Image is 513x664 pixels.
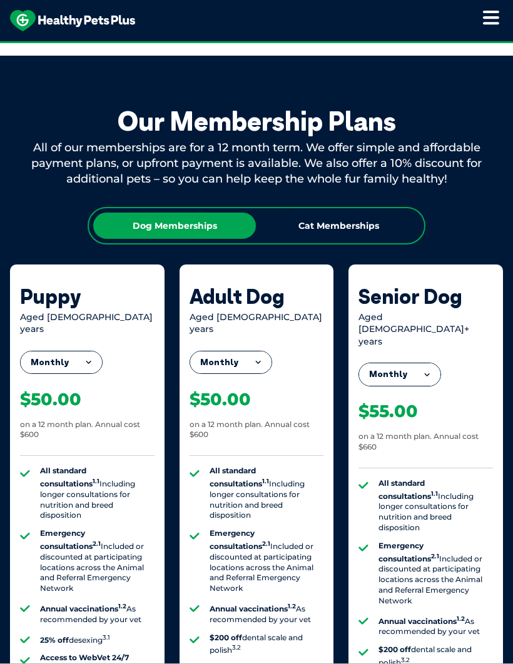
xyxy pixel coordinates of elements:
[190,420,324,441] div: on a 12 month plan. Annual cost $600
[457,615,465,623] sup: 1.2
[210,528,324,594] li: Included or discounted at participating locations across the Animal and Referral Emergency Network
[20,284,155,308] div: Puppy
[431,490,438,498] sup: 1.1
[262,477,269,485] sup: 1.1
[93,477,99,485] sup: 1.1
[378,478,438,501] strong: All standard consultations
[378,478,493,533] li: Including longer consultations for nutrition and breed disposition
[210,633,324,656] li: dental scale and polish
[40,653,129,662] strong: Access to WebVet 24/7
[378,541,493,606] li: Included or discounted at participating locations across the Animal and Referral Emergency Network
[21,351,102,374] button: Monthly
[190,389,251,410] div: $50.00
[210,466,324,521] li: Including longer consultations for nutrition and breed disposition
[20,311,155,336] div: Aged [DEMOGRAPHIC_DATA] years
[358,401,418,422] div: $55.00
[40,633,155,646] li: desexing
[378,616,465,626] strong: Annual vaccinations
[40,601,155,625] li: As recommended by your vet
[358,431,493,453] div: on a 12 month plan. Annual cost $660
[210,528,270,551] strong: Emergency consultations
[378,541,439,563] strong: Emergency consultations
[431,552,439,560] sup: 2.1
[40,635,69,645] strong: 25% off
[359,363,440,386] button: Monthly
[262,540,270,548] sup: 2.1
[10,106,503,137] div: Our Membership Plans
[210,604,296,613] strong: Annual vaccinations
[103,633,110,641] sup: 3.1
[232,643,241,651] sup: 3.2
[288,602,296,610] sup: 1.2
[93,540,101,548] sup: 2.1
[40,528,101,551] strong: Emergency consultations
[40,604,126,613] strong: Annual vaccinations
[118,602,126,610] sup: 1.2
[401,656,410,664] sup: 3.2
[10,10,135,31] img: hpp-logo
[210,601,324,625] li: As recommended by your vet
[358,284,493,308] div: Senior Dog
[190,284,324,308] div: Adult Dog
[40,466,99,488] strong: All standard consultations
[190,311,324,336] div: Aged [DEMOGRAPHIC_DATA] years
[40,466,155,521] li: Including longer consultations for nutrition and breed disposition
[20,389,81,410] div: $50.00
[378,645,411,654] strong: $200 off
[10,140,503,188] div: All of our memberships are for a 12 month term. We offer simple and affordable payment plans, or ...
[20,420,155,441] div: on a 12 month plan. Annual cost $600
[40,528,155,594] li: Included or discounted at participating locations across the Animal and Referral Emergency Network
[210,466,269,488] strong: All standard consultations
[23,41,490,53] span: Proactive, preventative wellness program designed to keep your pet healthier and happier for longer
[358,311,493,348] div: Aged [DEMOGRAPHIC_DATA]+ years
[378,614,493,638] li: As recommended by your vet
[93,213,256,239] div: Dog Memberships
[190,351,272,374] button: Monthly
[257,213,420,239] div: Cat Memberships
[210,633,242,642] strong: $200 off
